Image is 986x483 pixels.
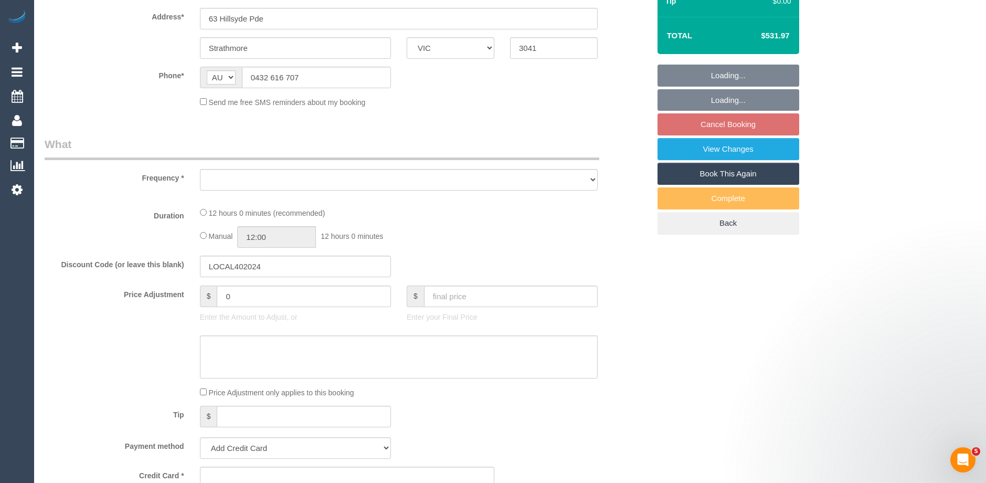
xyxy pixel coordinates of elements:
[37,8,192,22] label: Address*
[510,37,598,59] input: Post Code*
[45,136,599,160] legend: What
[209,388,354,397] span: Price Adjustment only applies to this booking
[6,10,27,25] img: Automaid Logo
[209,209,325,217] span: 12 hours 0 minutes (recommended)
[37,437,192,451] label: Payment method
[209,472,485,482] iframe: Secure card payment input frame
[424,286,598,307] input: final price
[972,447,980,456] span: 5
[729,31,789,40] h4: $531.97
[242,67,391,88] input: Phone*
[658,163,799,185] a: Book This Again
[321,232,383,240] span: 12 hours 0 minutes
[658,212,799,234] a: Back
[200,286,217,307] span: $
[950,447,976,472] iframe: Intercom live chat
[658,138,799,160] a: View Changes
[209,98,366,107] span: Send me free SMS reminders about my booking
[209,232,233,240] span: Manual
[200,406,217,427] span: $
[407,286,424,307] span: $
[37,169,192,183] label: Frequency *
[37,467,192,481] label: Credit Card *
[667,31,693,40] strong: Total
[200,312,391,322] p: Enter the Amount to Adjust, or
[37,286,192,300] label: Price Adjustment
[37,207,192,221] label: Duration
[37,256,192,270] label: Discount Code (or leave this blank)
[37,67,192,81] label: Phone*
[200,37,391,59] input: Suburb*
[37,406,192,420] label: Tip
[407,312,598,322] p: Enter your Final Price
